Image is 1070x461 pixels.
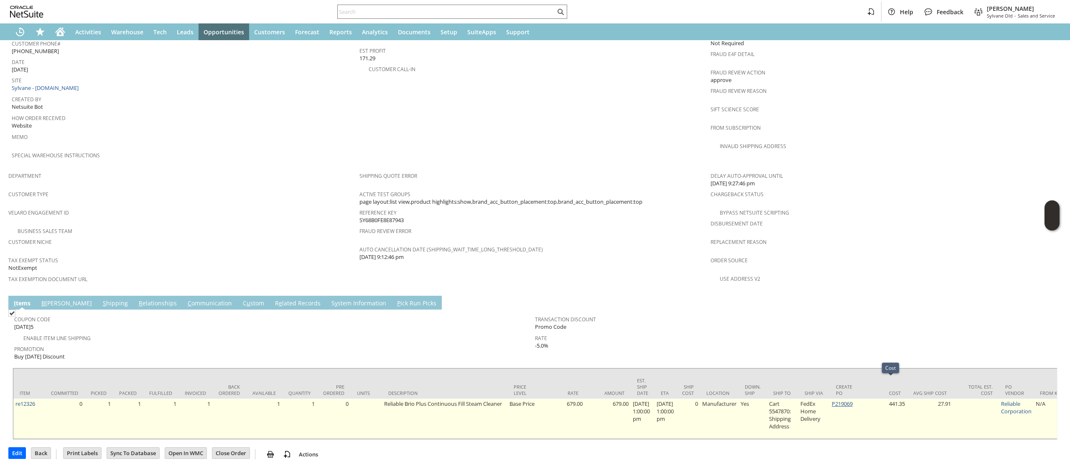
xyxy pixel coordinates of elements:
a: Department [8,172,41,179]
div: Avg Ship Cost [913,390,947,396]
span: Buy [DATE] Discount [14,353,65,361]
td: 1 [246,399,282,439]
a: Related Records [273,299,323,308]
a: Promotion [14,346,44,353]
div: Create PO [836,384,855,396]
input: Open In WMC [165,448,206,458]
a: Memo [12,133,28,141]
a: Shipping Quote Error [359,172,417,179]
span: Promo Code [535,323,566,331]
span: Not Required [711,39,744,47]
a: Coupon Code [14,316,51,323]
div: ETA [661,390,670,396]
td: Base Price [507,399,539,439]
a: Customer Type [8,191,48,198]
svg: Home [55,27,65,37]
a: Sift Science Score [711,106,759,113]
div: Picked [91,390,107,396]
span: Sylvane Old [987,13,1013,19]
span: Support [506,28,530,36]
td: [DATE] 1:00:00 pm [655,399,676,439]
div: Units [357,390,376,396]
span: Forecast [295,28,319,36]
a: Opportunities [199,23,249,40]
span: e [279,299,282,307]
span: S [103,299,106,307]
div: Location [706,390,732,396]
a: Pick Run Picks [395,299,438,308]
span: Sales and Service [1018,13,1055,19]
a: Fraud E4F Detail [711,51,754,58]
input: Back [31,448,51,458]
a: Reference Key [359,209,397,216]
span: - [1014,13,1016,19]
span: approve [711,76,731,84]
a: Reports [324,23,357,40]
div: Invoiced [185,390,206,396]
input: Search [338,7,555,17]
span: P [397,299,400,307]
a: Tech [148,23,172,40]
img: Checked [8,310,15,317]
td: 27.91 [907,399,953,439]
span: Customers [254,28,285,36]
a: Sylvane - [DOMAIN_NAME] [12,84,81,92]
a: Home [50,23,70,40]
a: Auto Cancellation Date (shipping_wait_time_long_threshold_date) [359,246,543,253]
a: Activities [70,23,106,40]
div: Ship To [773,390,792,396]
input: Sync To Database [107,448,159,458]
div: Total Est. Cost [959,384,993,396]
span: [DATE] [12,66,28,74]
td: 1 [143,399,178,439]
div: Packed [119,390,137,396]
span: Leads [177,28,194,36]
a: Setup [436,23,462,40]
span: Netsuite Bot [12,103,43,111]
a: Shipping [101,299,130,308]
td: 1 [282,399,317,439]
img: add-record.svg [282,449,292,459]
a: Est Profit [359,47,386,54]
div: Fulfilled [149,390,172,396]
td: 1 [113,399,143,439]
a: Customers [249,23,290,40]
td: 0 [317,399,351,439]
span: Oracle Guided Learning Widget. To move around, please hold and drag [1045,216,1060,231]
div: Shortcuts [30,23,50,40]
div: Price Level [514,384,532,396]
div: Description [388,390,501,396]
div: Est. Ship Date [637,377,648,396]
a: Documents [393,23,436,40]
div: Rate [545,390,578,396]
td: 679.00 [539,399,585,439]
svg: Shortcuts [35,27,45,37]
a: Site [12,77,22,84]
a: Bypass NetSuite Scripting [720,209,789,216]
div: Pre Ordered [323,384,344,396]
td: FedEx Home Delivery [798,399,830,439]
a: Actions [296,451,321,458]
span: Setup [441,28,457,36]
a: Order Source [711,257,748,264]
span: B [41,299,45,307]
a: Business Sales Team [18,228,72,235]
a: Disbursement Date [711,220,763,227]
a: Customer Niche [8,238,52,246]
span: [PERSON_NAME] [987,5,1055,13]
a: Created By [12,96,41,103]
a: re12326 [15,400,35,407]
a: Special Warehouse Instructions [12,152,100,159]
td: Yes [739,399,767,439]
div: Down. Ship [745,384,761,396]
span: Tech [153,28,167,36]
a: Customer Call-in [369,66,415,73]
span: Activities [75,28,101,36]
span: C [188,299,191,307]
td: Reliable Brio Plus Continuous Fill Steam Cleaner [382,399,507,439]
td: 441.35 [861,399,907,439]
div: Ship Cost [682,384,694,396]
span: u [247,299,250,307]
span: [PHONE_NUMBER] [12,47,59,55]
a: Forecast [290,23,324,40]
